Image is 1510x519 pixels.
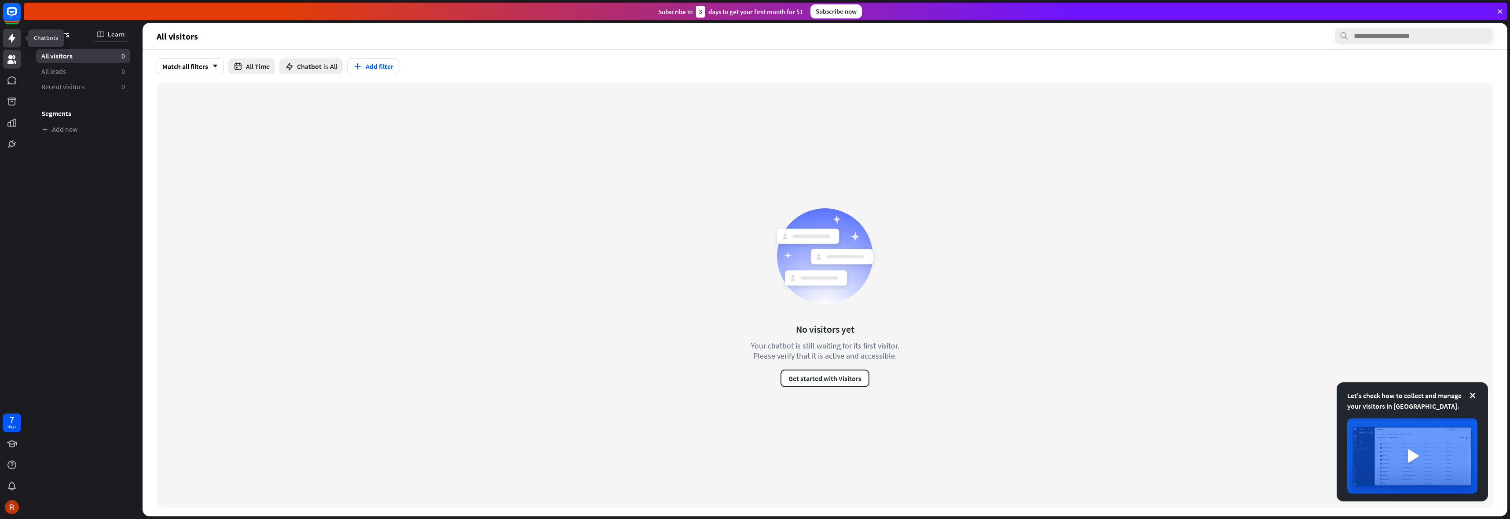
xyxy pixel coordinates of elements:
[796,323,854,335] div: No visitors yet
[157,31,198,41] span: All visitors
[696,6,705,18] div: 3
[297,62,322,71] span: Chatbot
[10,416,14,424] div: 7
[228,58,275,74] button: All Time
[41,29,70,39] span: Visitors
[41,51,73,61] span: All visitors
[121,82,125,91] aside: 0
[41,67,66,76] span: All leads
[208,64,218,69] i: arrow_down
[3,414,21,432] a: 7 days
[781,370,869,387] button: Get started with Visitors
[7,4,33,30] button: Open LiveChat chat widget
[330,62,337,71] span: All
[1347,418,1477,494] img: image
[36,80,130,94] a: Recent visitors 0
[108,30,125,38] span: Learn
[347,58,399,74] button: Add filter
[810,4,862,18] div: Subscribe now
[323,62,328,71] span: is
[7,424,16,430] div: days
[36,64,130,79] a: All leads 0
[36,109,130,118] h3: Segments
[121,67,125,76] aside: 0
[121,51,125,61] aside: 0
[36,122,130,137] a: Add new
[658,6,803,18] div: Subscribe in days to get your first month for $1
[735,341,915,361] div: Your chatbot is still waiting for its first visitor. Please verify that it is active and accessible.
[157,58,224,74] div: Match all filters
[41,82,84,91] span: Recent visitors
[1347,390,1477,411] div: Let's check how to collect and manage your visitors in [GEOGRAPHIC_DATA].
